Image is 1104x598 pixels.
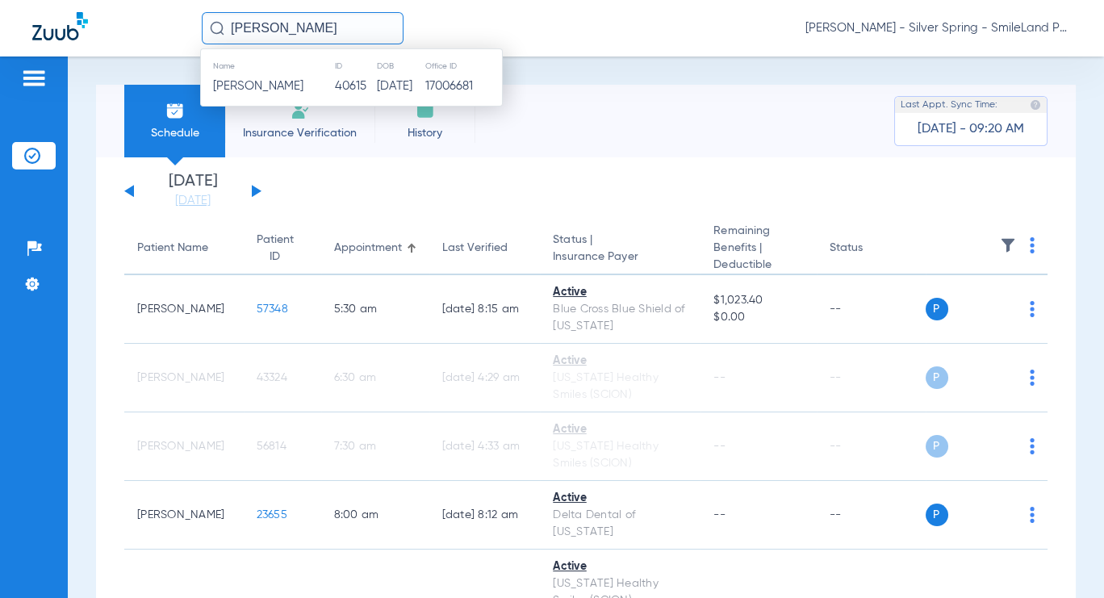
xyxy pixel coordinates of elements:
[144,174,241,209] li: [DATE]
[553,490,688,507] div: Active
[321,481,429,550] td: 8:00 AM
[817,344,926,412] td: --
[817,275,926,344] td: --
[1000,237,1016,253] img: filter.svg
[387,125,463,141] span: History
[257,232,308,266] div: Patient ID
[926,298,948,320] span: P
[553,301,688,335] div: Blue Cross Blue Shield of [US_STATE]
[553,558,688,575] div: Active
[201,57,334,75] th: Name
[416,101,435,120] img: History
[124,481,244,550] td: [PERSON_NAME]
[257,303,288,315] span: 57348
[124,275,244,344] td: [PERSON_NAME]
[1030,507,1035,523] img: group-dot-blue.svg
[376,57,424,75] th: DOB
[202,12,404,44] input: Search for patients
[257,441,286,452] span: 56814
[926,366,948,389] span: P
[136,125,213,141] span: Schedule
[1030,99,1041,111] img: last sync help info
[1030,438,1035,454] img: group-dot-blue.svg
[553,249,688,266] span: Insurance Payer
[713,257,803,274] span: Deductible
[901,97,997,113] span: Last Appt. Sync Time:
[321,344,429,412] td: 6:30 AM
[210,21,224,36] img: Search Icon
[817,223,926,275] th: Status
[124,412,244,481] td: [PERSON_NAME]
[376,75,424,98] td: [DATE]
[1023,521,1104,598] iframe: Chat Widget
[334,57,377,75] th: ID
[817,412,926,481] td: --
[257,509,287,521] span: 23655
[540,223,700,275] th: Status |
[553,507,688,541] div: Delta Dental of [US_STATE]
[1030,237,1035,253] img: group-dot-blue.svg
[334,75,377,98] td: 40615
[291,101,310,120] img: Manual Insurance Verification
[334,240,402,257] div: Appointment
[1030,370,1035,386] img: group-dot-blue.svg
[713,292,803,309] span: $1,023.40
[553,353,688,370] div: Active
[700,223,816,275] th: Remaining Benefits |
[257,372,287,383] span: 43324
[713,441,726,452] span: --
[805,20,1072,36] span: [PERSON_NAME] - Silver Spring - SmileLand PD
[237,125,362,141] span: Insurance Verification
[429,481,541,550] td: [DATE] 8:12 AM
[124,344,244,412] td: [PERSON_NAME]
[553,438,688,472] div: [US_STATE] Healthy Smiles (SCION)
[553,421,688,438] div: Active
[713,309,803,326] span: $0.00
[257,232,294,266] div: Patient ID
[321,412,429,481] td: 7:30 AM
[926,504,948,526] span: P
[424,57,502,75] th: Office ID
[334,240,416,257] div: Appointment
[553,284,688,301] div: Active
[442,240,508,257] div: Last Verified
[213,80,303,92] span: [PERSON_NAME]
[918,121,1024,137] span: [DATE] - 09:20 AM
[926,435,948,458] span: P
[144,193,241,209] a: [DATE]
[137,240,208,257] div: Patient Name
[553,370,688,404] div: [US_STATE] Healthy Smiles (SCION)
[165,101,185,120] img: Schedule
[713,509,726,521] span: --
[21,69,47,88] img: hamburger-icon
[321,275,429,344] td: 5:30 AM
[817,481,926,550] td: --
[1030,301,1035,317] img: group-dot-blue.svg
[429,412,541,481] td: [DATE] 4:33 AM
[713,372,726,383] span: --
[137,240,231,257] div: Patient Name
[429,344,541,412] td: [DATE] 4:29 AM
[32,12,88,40] img: Zuub Logo
[442,240,528,257] div: Last Verified
[429,275,541,344] td: [DATE] 8:15 AM
[424,75,502,98] td: 17006681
